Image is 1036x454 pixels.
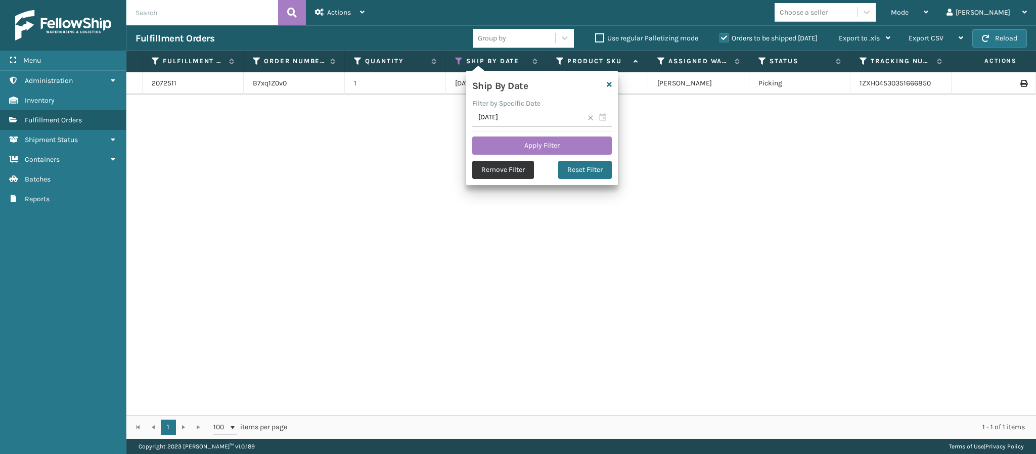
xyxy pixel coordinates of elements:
[152,78,176,88] a: 2072511
[25,76,73,85] span: Administration
[301,422,1025,432] div: 1 - 1 of 1 items
[478,33,506,43] div: Group by
[595,34,698,42] label: Use regular Palletizing mode
[985,443,1024,450] a: Privacy Policy
[949,443,984,450] a: Terms of Use
[972,29,1027,48] button: Reload
[472,77,528,92] h4: Ship By Date
[909,34,943,42] span: Export CSV
[648,72,749,95] td: [PERSON_NAME]
[1020,80,1026,87] i: Print Label
[860,79,931,87] a: 1ZXH04530351666850
[25,195,50,203] span: Reports
[264,57,325,66] label: Order Number
[23,56,41,65] span: Menu
[25,155,60,164] span: Containers
[327,8,351,17] span: Actions
[25,116,82,124] span: Fulfillment Orders
[25,135,78,144] span: Shipment Status
[472,161,534,179] button: Remove Filter
[749,72,850,95] td: Picking
[213,422,229,432] span: 100
[139,439,255,454] p: Copyright 2023 [PERSON_NAME]™ v 1.0.189
[472,109,612,127] input: MM/DD/YYYY
[953,53,1023,69] span: Actions
[567,57,628,66] label: Product SKU
[472,99,540,108] label: Filter by Specific Date
[15,10,111,40] img: logo
[161,420,176,435] a: 1
[136,32,214,44] h3: Fulfillment Orders
[345,72,446,95] td: 1
[558,161,612,179] button: Reset Filter
[780,7,828,18] div: Choose a seller
[213,420,287,435] span: items per page
[25,175,51,184] span: Batches
[839,34,880,42] span: Export to .xls
[770,57,831,66] label: Status
[891,8,909,17] span: Mode
[25,96,55,105] span: Inventory
[365,57,426,66] label: Quantity
[668,57,730,66] label: Assigned Warehouse
[949,439,1024,454] div: |
[719,34,818,42] label: Orders to be shipped [DATE]
[163,57,224,66] label: Fulfillment Order Id
[472,137,612,155] button: Apply Filter
[871,57,932,66] label: Tracking Number
[244,72,345,95] td: B7xq1Z0v0
[466,57,527,66] label: Ship By Date
[446,72,547,95] td: [DATE]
